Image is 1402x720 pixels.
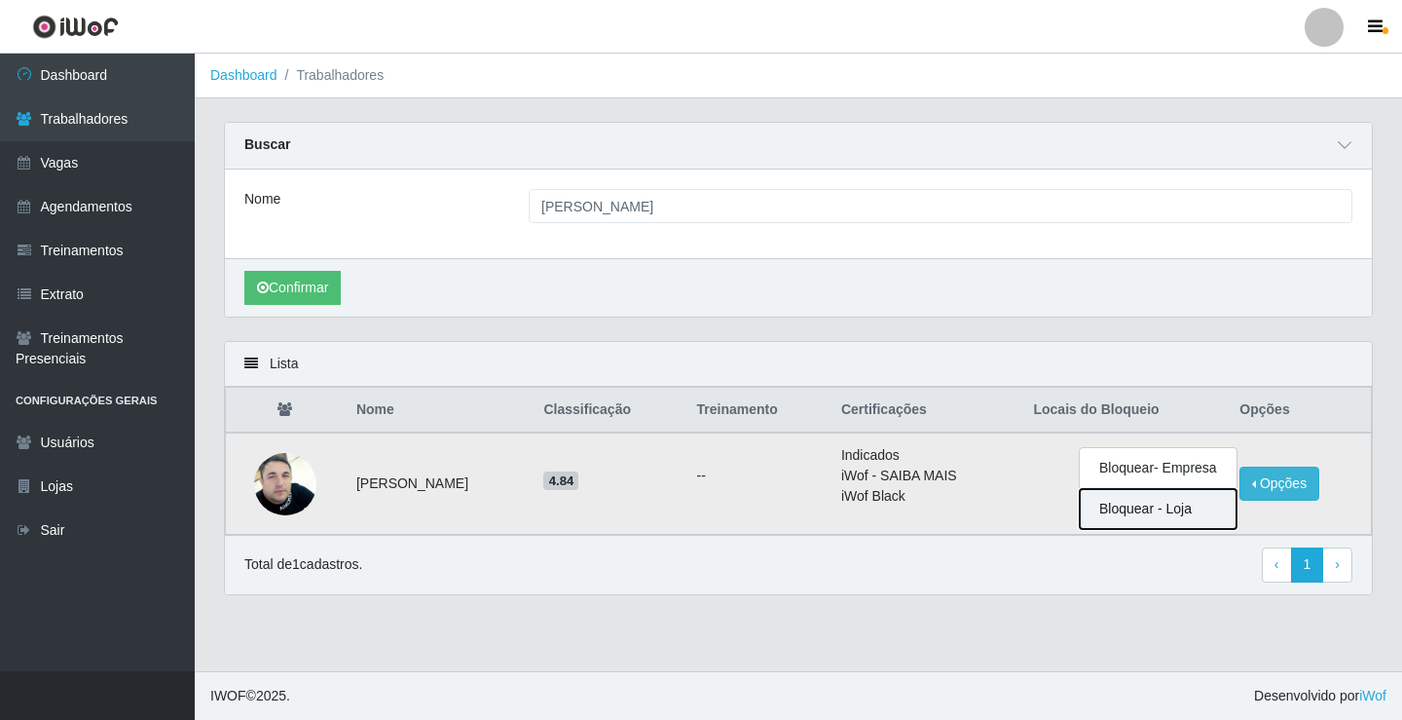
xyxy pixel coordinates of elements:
th: Treinamento [685,388,830,434]
a: 1 [1291,548,1324,583]
p: Total de 1 cadastros. [244,554,362,575]
th: Classificação [532,388,684,434]
a: Previous [1262,548,1292,583]
button: Bloquear - Loja [1080,489,1236,529]
li: Trabalhadores [277,65,385,86]
th: Locais do Bloqueio [1021,388,1228,434]
th: Certificações [830,388,1022,434]
li: iWof Black [841,486,1011,507]
li: Indicados [841,445,1011,466]
th: Nome [345,388,533,434]
button: Confirmar [244,271,341,305]
a: Next [1322,548,1352,583]
th: Opções [1228,388,1371,434]
span: › [1335,556,1340,572]
span: 4.84 [543,472,578,491]
strong: Buscar [244,136,290,152]
a: Dashboard [210,67,277,83]
span: IWOF [210,688,246,703]
span: ‹ [1274,556,1279,572]
a: iWof [1359,688,1386,703]
ul: -- [697,466,818,486]
button: Opções [1239,467,1319,501]
label: Nome [244,189,280,209]
img: 1741871107484.jpeg [254,429,316,540]
td: [PERSON_NAME] [345,433,533,535]
nav: pagination [1262,548,1352,583]
button: Bloquear - Empresa [1080,448,1236,489]
input: Digite o Nome... [529,189,1352,223]
li: iWof - SAIBA MAIS [841,466,1011,486]
div: Lista [225,342,1372,387]
img: CoreUI Logo [32,15,119,39]
span: © 2025 . [210,686,290,706]
span: Desenvolvido por [1254,686,1386,706]
nav: breadcrumb [195,54,1402,98]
